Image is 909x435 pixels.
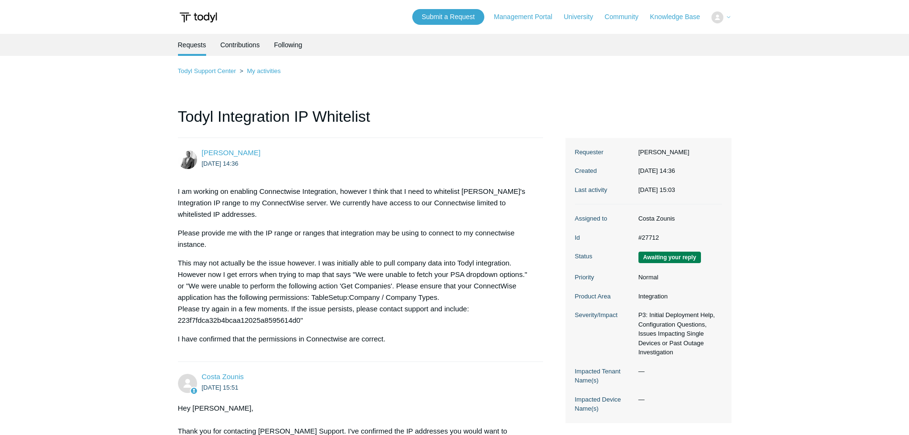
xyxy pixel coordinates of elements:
span: Matt Carpenter [202,149,261,157]
dt: Impacted Tenant Name(s) [575,367,634,385]
dt: Severity/Impact [575,310,634,320]
dd: Costa Zounis [634,214,722,223]
dd: [PERSON_NAME] [634,148,722,157]
a: Todyl Support Center [178,67,236,74]
a: [PERSON_NAME] [202,149,261,157]
li: Todyl Support Center [178,67,238,74]
p: Please provide me with the IP range or ranges that integration may be using to connect to my conn... [178,227,534,250]
time: 2025-09-09T15:03:16+00:00 [638,186,675,193]
dd: — [634,367,722,376]
time: 2025-08-27T14:36:41+00:00 [638,167,675,174]
p: I have confirmed that the permissions in Connectwise are correct. [178,333,534,345]
a: My activities [247,67,281,74]
dd: #27712 [634,233,722,243]
dd: — [634,395,722,404]
dt: Requester [575,148,634,157]
time: 2025-08-27T15:51:41Z [202,384,239,391]
p: This may not actually be the issue however. I was initially able to pull company data into Todyl ... [178,257,534,326]
li: Requests [178,34,206,56]
a: Following [274,34,302,56]
a: Costa Zounis [202,372,244,381]
dt: Status [575,252,634,261]
dt: Impacted Device Name(s) [575,395,634,414]
dt: Id [575,233,634,243]
a: Knowledge Base [650,12,710,22]
dt: Priority [575,273,634,282]
p: I am working on enabling Connectwise Integration, however I think that I need to whitelist [PERSO... [178,186,534,220]
li: My activities [238,67,281,74]
dt: Last activity [575,185,634,195]
a: Community [605,12,648,22]
a: Contributions [220,34,260,56]
h1: Todyl Integration IP Whitelist [178,105,543,138]
dd: Integration [634,292,722,301]
dt: Product Area [575,292,634,301]
span: We are waiting for you to respond [638,252,701,263]
dd: Normal [634,273,722,282]
time: 2025-08-27T14:36:41Z [202,160,239,167]
img: Todyl Support Center Help Center home page [178,9,219,26]
dt: Created [575,166,634,176]
dt: Assigned to [575,214,634,223]
dd: P3: Initial Deployment Help, Configuration Questions, Issues Impacting Single Devices or Past Out... [634,310,722,357]
a: University [564,12,602,22]
a: Submit a Request [412,9,484,25]
a: Management Portal [494,12,562,22]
